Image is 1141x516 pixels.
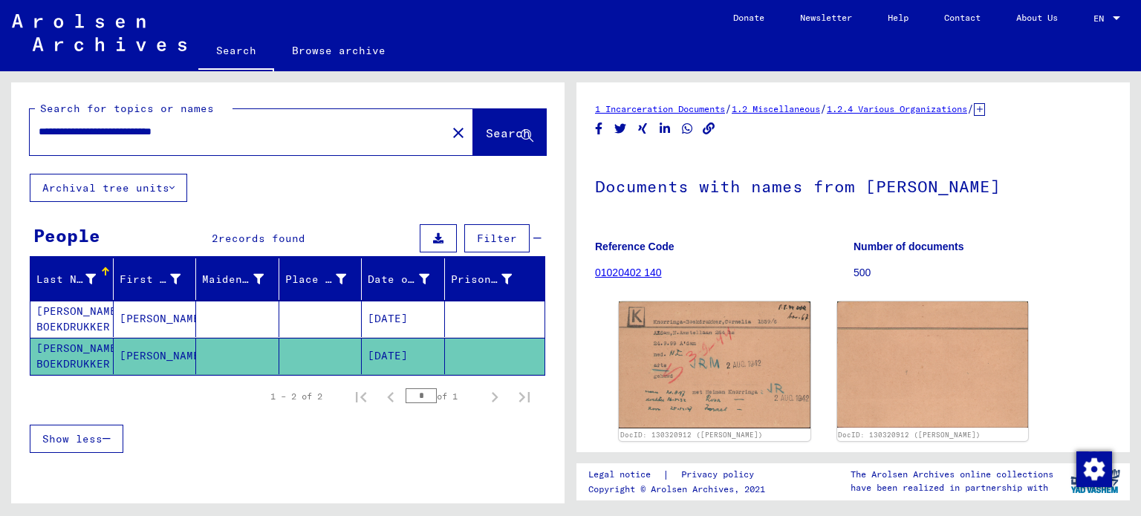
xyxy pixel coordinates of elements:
[486,125,530,140] span: Search
[1076,451,1111,486] div: Change consent
[595,103,725,114] a: 1 Incarceration Documents
[12,14,186,51] img: Arolsen_neg.svg
[1093,13,1110,24] span: EN
[33,222,100,249] div: People
[680,120,695,138] button: Share on WhatsApp
[657,120,673,138] button: Share on LinkedIn
[588,467,663,483] a: Legal notice
[40,102,214,115] mat-label: Search for topics or names
[368,267,448,291] div: Date of Birth
[30,338,114,374] mat-cell: [PERSON_NAME] BOEKDRUKKER
[196,258,279,300] mat-header-cell: Maiden Name
[967,102,974,115] span: /
[270,390,322,403] div: 1 – 2 of 2
[477,232,517,245] span: Filter
[30,258,114,300] mat-header-cell: Last Name
[669,467,772,483] a: Privacy policy
[854,241,964,252] b: Number of documents
[588,483,772,496] p: Copyright © Arolsen Archives, 2021
[445,258,545,300] mat-header-cell: Prisoner #
[595,267,662,278] a: 01020402 140
[820,102,827,115] span: /
[725,102,732,115] span: /
[701,120,717,138] button: Copy link
[620,431,763,439] a: DocID: 130320912 ([PERSON_NAME])
[591,120,607,138] button: Share on Facebook
[279,258,363,300] mat-header-cell: Place of Birth
[464,224,530,252] button: Filter
[202,267,282,291] div: Maiden Name
[406,389,480,403] div: of 1
[368,272,429,287] div: Date of Birth
[120,272,181,287] div: First Name
[619,301,810,428] img: 001.jpg
[854,265,1111,281] p: 500
[838,431,981,439] a: DocID: 130320912 ([PERSON_NAME])
[451,272,513,287] div: Prisoner #
[451,267,531,291] div: Prisoner #
[613,120,628,138] button: Share on Twitter
[30,301,114,337] mat-cell: [PERSON_NAME] BOEKDRUKKER
[362,258,445,300] mat-header-cell: Date of Birth
[346,382,376,411] button: First page
[36,267,114,291] div: Last Name
[120,267,200,291] div: First Name
[42,432,103,445] span: Show less
[212,232,218,245] span: 2
[827,103,967,114] a: 1.2.4 Various Organizations
[114,301,197,337] mat-cell: [PERSON_NAME]
[198,33,274,71] a: Search
[114,338,197,374] mat-cell: [PERSON_NAME]
[36,272,96,287] div: Last Name
[851,468,1053,481] p: The Arolsen Archives online collections
[595,152,1111,218] h1: Documents with names from [PERSON_NAME]
[285,272,347,287] div: Place of Birth
[1076,451,1112,487] img: Change consent
[480,382,510,411] button: Next page
[595,241,674,252] b: Reference Code
[218,232,305,245] span: records found
[30,174,187,202] button: Archival tree units
[274,33,403,68] a: Browse archive
[362,301,445,337] mat-cell: [DATE]
[376,382,406,411] button: Previous page
[114,258,197,300] mat-header-cell: First Name
[449,124,467,142] mat-icon: close
[30,425,123,453] button: Show less
[473,109,546,155] button: Search
[588,467,772,483] div: |
[635,120,651,138] button: Share on Xing
[1067,463,1123,500] img: yv_logo.png
[443,117,473,147] button: Clear
[285,267,365,291] div: Place of Birth
[202,272,264,287] div: Maiden Name
[732,103,820,114] a: 1.2 Miscellaneous
[837,301,1029,428] img: 002.jpg
[362,338,445,374] mat-cell: [DATE]
[851,481,1053,494] p: have been realized in partnership with
[510,382,539,411] button: Last page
